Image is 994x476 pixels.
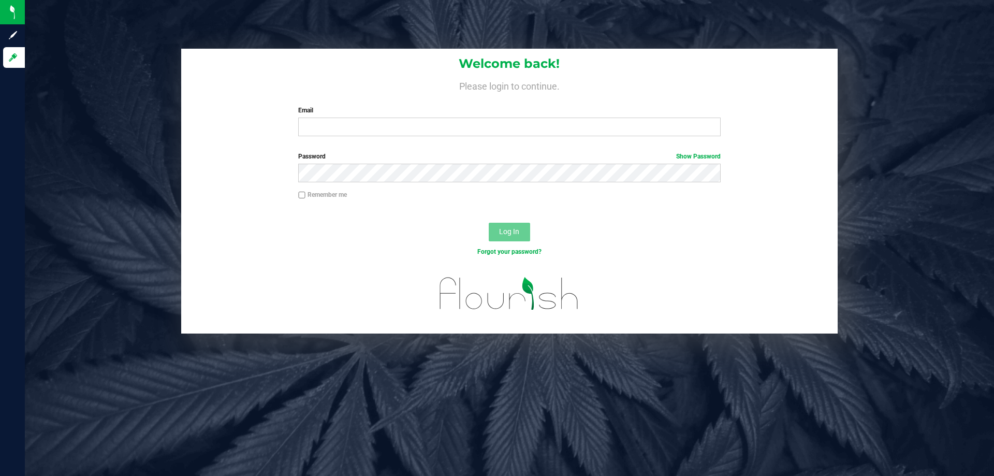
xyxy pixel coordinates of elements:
[181,79,838,91] h4: Please login to continue.
[298,190,347,199] label: Remember me
[477,248,542,255] a: Forgot your password?
[8,30,18,40] inline-svg: Sign up
[298,192,305,199] input: Remember me
[298,106,720,115] label: Email
[499,227,519,236] span: Log In
[298,153,326,160] span: Password
[489,223,530,241] button: Log In
[181,57,838,70] h1: Welcome back!
[427,267,591,320] img: flourish_logo.svg
[676,153,721,160] a: Show Password
[8,52,18,63] inline-svg: Log in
